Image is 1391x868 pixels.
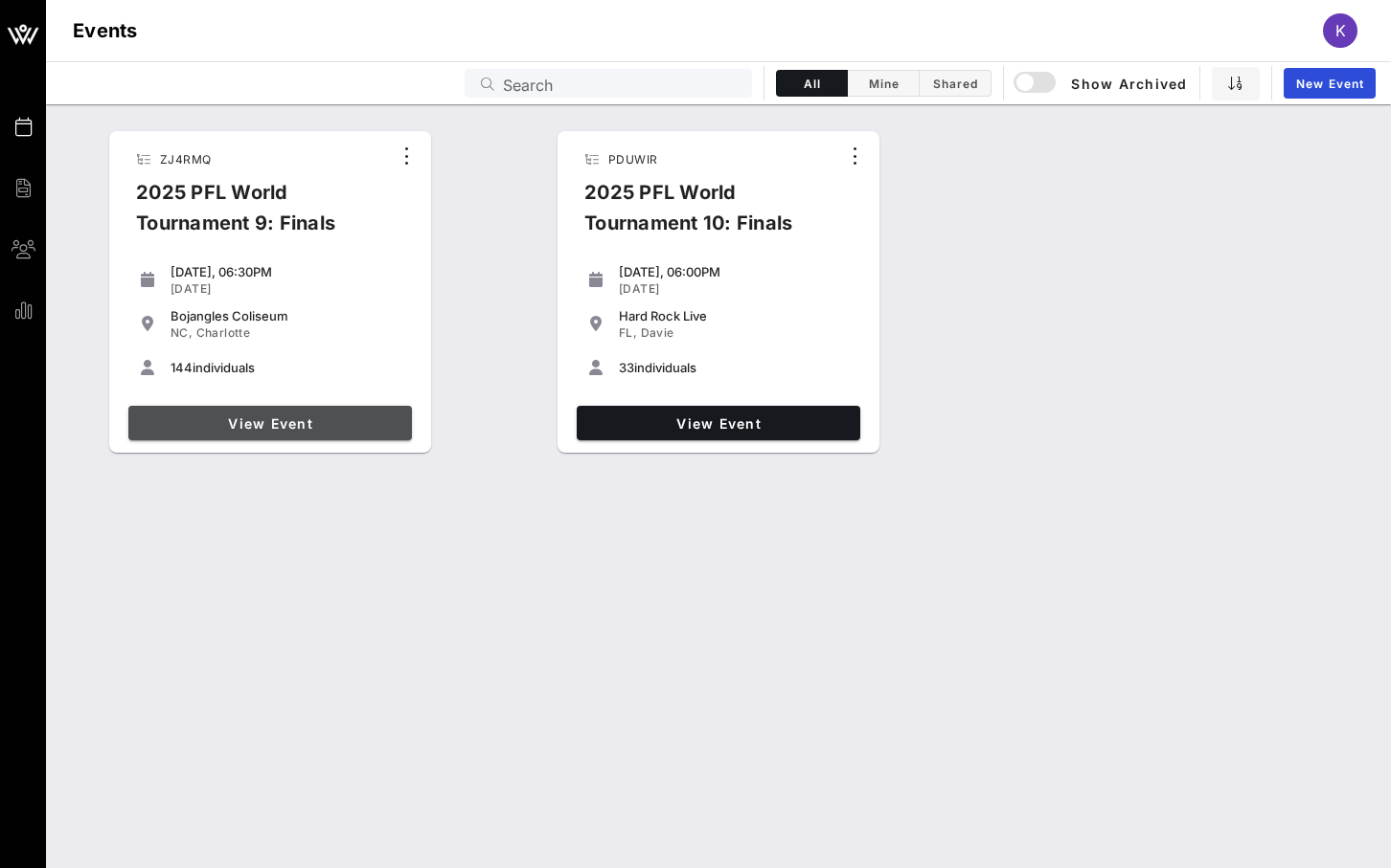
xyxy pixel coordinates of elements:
span: Mine [859,77,907,91]
div: Hard Rock Live [619,308,853,323]
a: View Event [128,406,412,440]
div: [DATE], 06:30PM [171,264,404,279]
a: View Event [577,406,860,440]
span: Charlotte [196,325,251,340]
span: All [788,77,835,91]
span: View Event [584,415,853,432]
button: Show Archived [1015,66,1188,100]
span: K [1335,21,1346,40]
span: Davie [641,325,674,340]
a: New Event [1284,68,1376,99]
span: View Event [136,415,404,432]
span: Shared [931,77,979,91]
div: 2025 PFL World Tournament 9: Finals [121,177,391,254]
div: [DATE] [619,281,853,297]
span: ZJ4RMQ [160,152,211,167]
span: NC, [171,325,193,340]
span: 33 [619,360,634,375]
button: Mine [848,70,920,97]
div: individuals [619,360,853,375]
div: 2025 PFL World Tournament 10: Finals [569,177,839,254]
div: individuals [171,360,404,375]
div: [DATE], 06:00PM [619,264,853,279]
h1: Events [73,15,138,46]
span: FL, [619,325,637,340]
div: Bojangles Coliseum [171,308,404,323]
span: Show Archived [1016,72,1187,95]
span: PDUWIR [608,152,657,167]
div: K [1323,13,1357,48]
button: All [776,70,848,97]
span: 144 [171,360,193,375]
button: Shared [920,70,992,97]
span: New Event [1295,77,1364,91]
div: [DATE] [171,281,404,297]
